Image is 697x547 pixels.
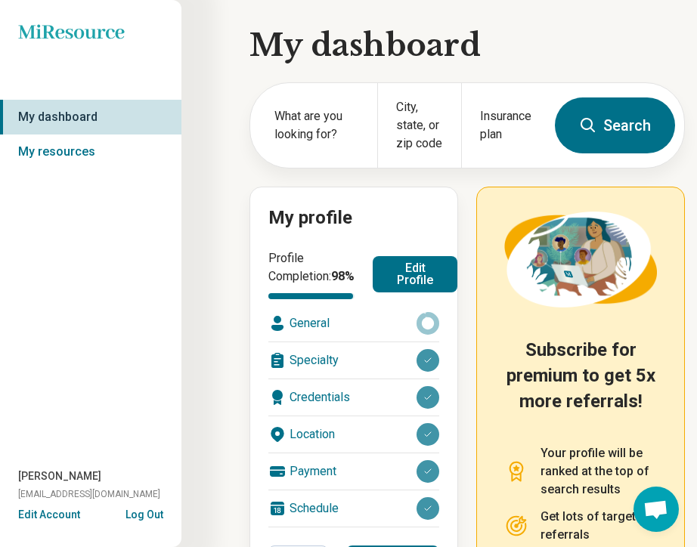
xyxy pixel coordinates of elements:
div: Schedule [268,490,439,527]
button: Log Out [125,507,163,519]
div: Payment [268,453,439,490]
p: Get lots of targeted referrals [541,508,657,544]
h2: Subscribe for premium to get 5x more referrals! [504,338,657,426]
span: [EMAIL_ADDRESS][DOMAIN_NAME] [18,487,160,501]
button: Search [555,97,675,153]
button: Edit Profile [373,256,457,292]
p: Your profile will be ranked at the top of search results [541,444,657,499]
div: Open chat [633,487,679,532]
label: What are you looking for? [274,107,359,144]
button: Edit Account [18,507,80,523]
span: 98 % [331,269,355,283]
div: Profile Completion: [268,249,355,299]
div: Specialty [268,342,439,379]
div: Credentials [268,379,439,416]
div: Location [268,416,439,453]
h2: My profile [268,206,439,231]
h1: My dashboard [249,24,685,66]
span: [PERSON_NAME] [18,468,101,484]
div: General [268,305,439,341]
